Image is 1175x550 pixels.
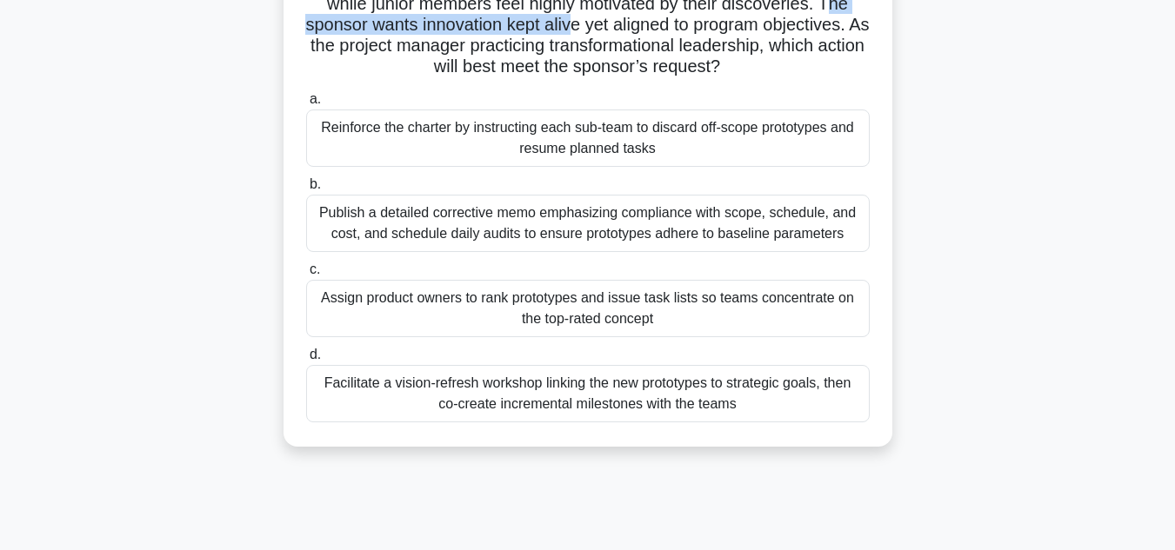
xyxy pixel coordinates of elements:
[310,347,321,361] span: d.
[306,280,870,337] div: Assign product owners to rank prototypes and issue task lists so teams concentrate on the top-rat...
[306,195,870,252] div: Publish a detailed corrective memo emphasizing compliance with scope, schedule, and cost, and sch...
[310,262,320,276] span: c.
[306,109,870,167] div: Reinforce the charter by instructing each sub-team to discard off-scope prototypes and resume pla...
[310,176,321,191] span: b.
[306,365,870,422] div: Facilitate a vision-refresh workshop linking the new prototypes to strategic goals, then co-creat...
[310,91,321,106] span: a.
